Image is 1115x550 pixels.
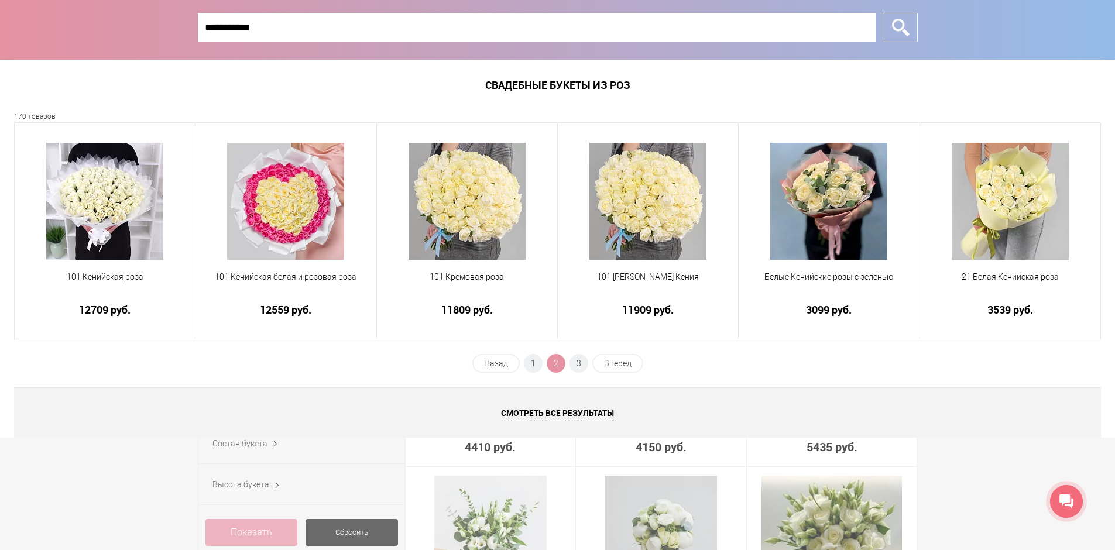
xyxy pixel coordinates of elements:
[14,60,1101,110] h1: Свадебные букеты из роз
[746,271,911,283] span: Белые Кенийские розы с зеленью
[565,271,730,283] span: 101 [PERSON_NAME] Кения
[203,271,368,283] span: 101 Кенийская белая и розовая роза
[565,304,730,316] a: 11909 руб.
[203,271,368,297] a: 101 Кенийская белая и розовая роза
[22,304,187,316] a: 12709 руб.
[409,143,526,260] img: 101 Кремовая роза
[565,271,730,297] a: 101 [PERSON_NAME] Кения
[928,271,1093,283] span: 21 Белая Кенийская роза
[770,143,887,260] img: Белые Кенийские розы с зеленью
[592,354,643,373] a: Вперед
[746,304,911,316] a: 3099 руб.
[472,354,520,373] a: Назад
[14,112,56,121] small: 170 товаров
[385,271,550,297] a: 101 Кремовая роза
[746,271,911,297] a: Белые Кенийские розы с зеленью
[524,354,543,373] a: 1
[501,407,614,421] span: Смотреть все результаты
[22,271,187,283] span: 101 Кенийская роза
[928,271,1093,297] a: 21 Белая Кенийская роза
[928,304,1093,316] a: 3539 руб.
[385,304,550,316] a: 11809 руб.
[547,354,565,373] span: 2
[227,143,344,260] img: 101 Кенийская белая и розовая роза
[14,387,1101,438] a: Смотреть все результаты
[46,143,163,260] img: 101 Кенийская роза
[385,271,550,283] span: 101 Кремовая роза
[589,143,706,260] img: 101 Белая Роза Кения
[569,354,588,373] a: 3
[952,143,1069,260] img: 21 Белая Кенийская роза
[203,304,368,316] a: 12559 руб.
[22,271,187,297] a: 101 Кенийская роза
